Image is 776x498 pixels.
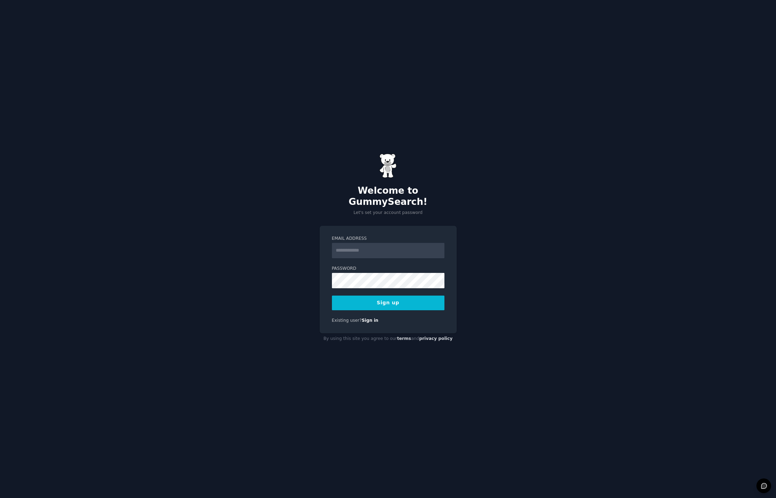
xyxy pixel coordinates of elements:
a: terms [397,336,411,341]
label: Password [332,266,444,272]
label: Email Address [332,236,444,242]
a: Sign in [362,318,378,323]
p: Let's set your account password [320,210,457,216]
a: privacy policy [419,336,453,341]
h2: Welcome to GummySearch! [320,185,457,207]
img: Gummy Bear [379,154,397,178]
button: Sign up [332,296,444,310]
span: Existing user? [332,318,362,323]
div: By using this site you agree to our and [320,333,457,344]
